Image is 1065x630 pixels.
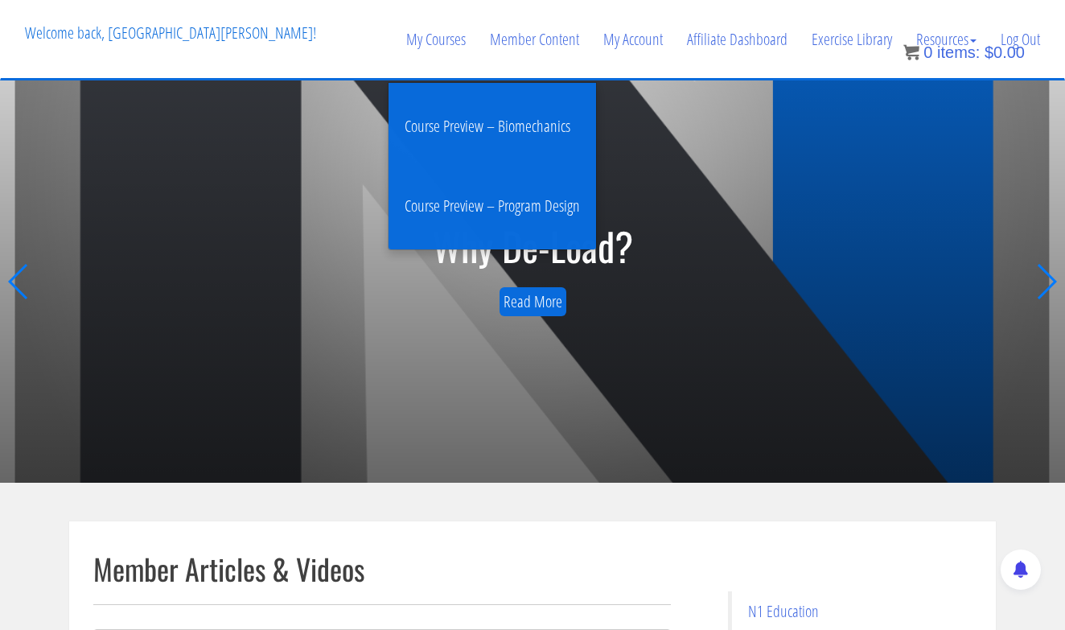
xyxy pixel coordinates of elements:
[13,1,328,65] p: Welcome back, [GEOGRAPHIC_DATA][PERSON_NAME]!
[937,43,980,61] span: items:
[478,1,591,78] a: Member Content
[904,1,989,78] a: Resources
[748,600,819,622] a: N1 Education
[903,43,1025,61] a: 0 items: $0.00
[985,43,1025,61] bdi: 0.00
[393,175,592,238] a: Course Preview – Program Design
[985,43,993,61] span: $
[923,43,932,61] span: 0
[675,1,800,78] a: Affiliate Dashboard
[393,95,592,159] a: Course Preview – Biomechanics
[8,264,30,299] div: Previous slide
[989,1,1052,78] a: Log Out
[1035,264,1057,299] div: Next slide
[500,287,566,317] a: Read More
[93,553,671,585] h1: Member Articles & Videos
[394,1,478,78] a: My Courses
[903,44,919,60] img: icon11.png
[291,225,774,268] h2: Why De-Load?
[800,1,904,78] a: Exercise Library
[591,1,675,78] a: My Account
